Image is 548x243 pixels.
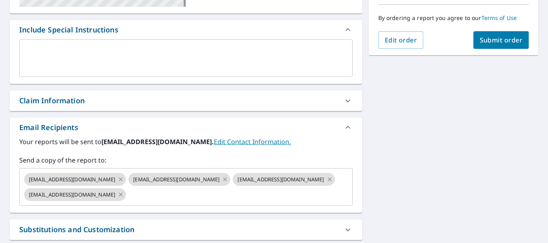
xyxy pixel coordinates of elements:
[128,173,230,186] div: [EMAIL_ADDRESS][DOMAIN_NAME]
[378,14,529,22] p: By ordering a report you agree to our
[19,24,118,35] div: Include Special Instructions
[233,176,329,183] span: [EMAIL_ADDRESS][DOMAIN_NAME]
[480,36,523,44] span: Submit order
[24,173,126,186] div: [EMAIL_ADDRESS][DOMAIN_NAME]
[24,188,126,201] div: [EMAIL_ADDRESS][DOMAIN_NAME]
[214,137,291,146] a: EditContactInfo
[378,31,424,49] button: Edit order
[385,36,417,44] span: Edit order
[24,176,120,183] span: [EMAIL_ADDRESS][DOMAIN_NAME]
[19,95,85,106] div: Claim Information
[473,31,529,49] button: Submit order
[10,219,362,240] div: Substitutions and Customization
[101,137,214,146] b: [EMAIL_ADDRESS][DOMAIN_NAME].
[481,14,517,22] a: Terms of Use
[10,118,362,137] div: Email Recipients
[19,224,134,235] div: Substitutions and Customization
[24,191,120,199] span: [EMAIL_ADDRESS][DOMAIN_NAME]
[19,155,353,165] label: Send a copy of the report to:
[19,122,78,133] div: Email Recipients
[10,90,362,111] div: Claim Information
[233,173,335,186] div: [EMAIL_ADDRESS][DOMAIN_NAME]
[10,20,362,39] div: Include Special Instructions
[128,176,224,183] span: [EMAIL_ADDRESS][DOMAIN_NAME]
[19,137,353,147] label: Your reports will be sent to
